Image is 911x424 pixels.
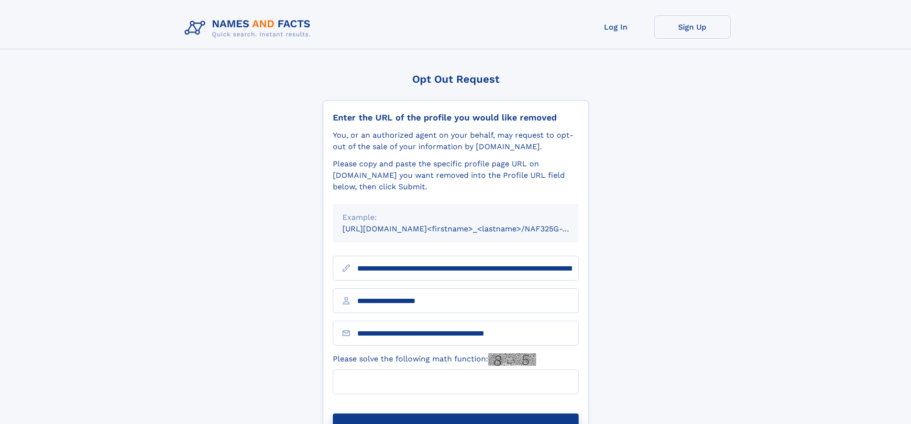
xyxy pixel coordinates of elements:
[333,353,536,366] label: Please solve the following math function:
[333,130,579,152] div: You, or an authorized agent on your behalf, may request to opt-out of the sale of your informatio...
[578,15,654,39] a: Log In
[323,73,589,85] div: Opt Out Request
[342,212,569,223] div: Example:
[342,224,597,233] small: [URL][DOMAIN_NAME]<firstname>_<lastname>/NAF325G-xxxxxxxx
[333,158,579,193] div: Please copy and paste the specific profile page URL on [DOMAIN_NAME] you want removed into the Pr...
[181,15,318,41] img: Logo Names and Facts
[654,15,731,39] a: Sign Up
[333,112,579,123] div: Enter the URL of the profile you would like removed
